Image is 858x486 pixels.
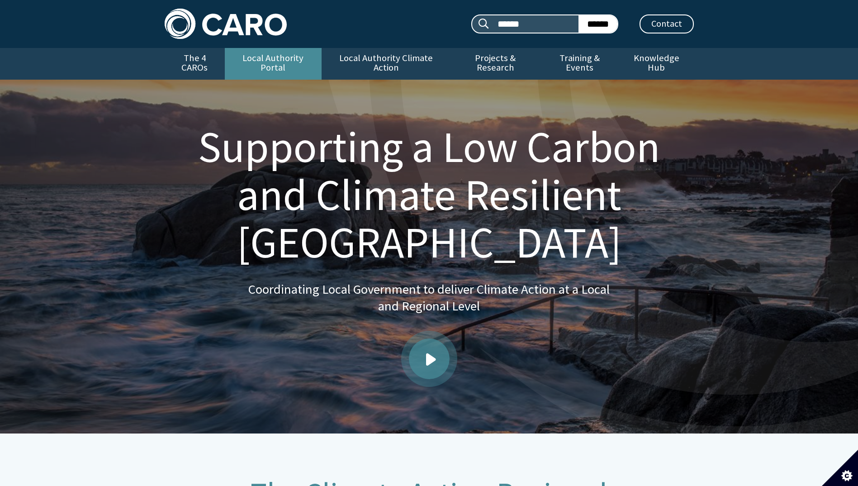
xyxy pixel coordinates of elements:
[175,123,683,267] h1: Supporting a Low Carbon and Climate Resilient [GEOGRAPHIC_DATA]
[165,9,287,39] img: Caro logo
[640,14,694,33] a: Contact
[619,48,693,80] a: Knowledge Hub
[322,48,450,80] a: Local Authority Climate Action
[165,48,225,80] a: The 4 CAROs
[822,450,858,486] button: Set cookie preferences
[450,48,540,80] a: Projects & Research
[409,338,450,379] a: Play video
[248,281,610,315] p: Coordinating Local Government to deliver Climate Action at a Local and Regional Level
[225,48,322,80] a: Local Authority Portal
[540,48,619,80] a: Training & Events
